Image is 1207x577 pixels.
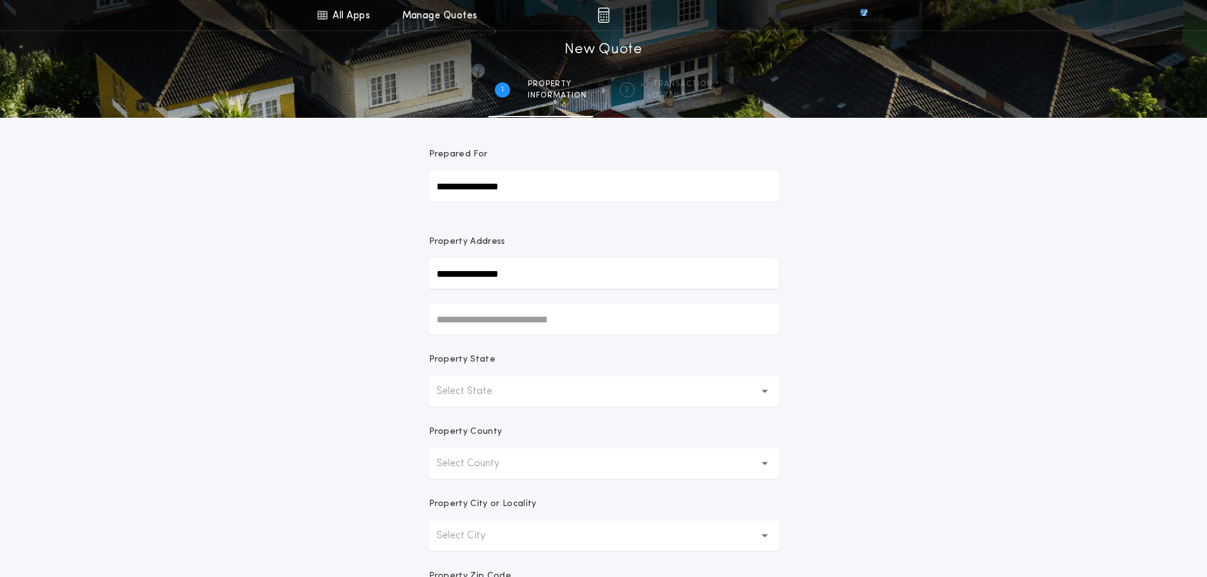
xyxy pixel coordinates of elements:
span: information [528,91,587,101]
p: Prepared For [429,148,488,161]
button: Select City [429,521,779,551]
span: Property [528,79,587,89]
p: Property City or Locality [429,498,537,510]
input: Prepared For [429,171,779,201]
h2: 2 [625,85,629,95]
button: Select State [429,376,779,407]
button: Select County [429,448,779,479]
span: details [653,91,713,101]
h1: New Quote [565,40,642,60]
p: Select County [437,456,520,471]
span: Transaction [653,79,713,89]
p: Property County [429,426,502,438]
p: Property Address [429,236,779,248]
p: Select State [437,384,513,399]
p: Select City [437,528,506,543]
img: img [597,8,610,23]
p: Property State [429,353,495,366]
img: vs-icon [837,9,890,22]
h2: 1 [501,85,504,95]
